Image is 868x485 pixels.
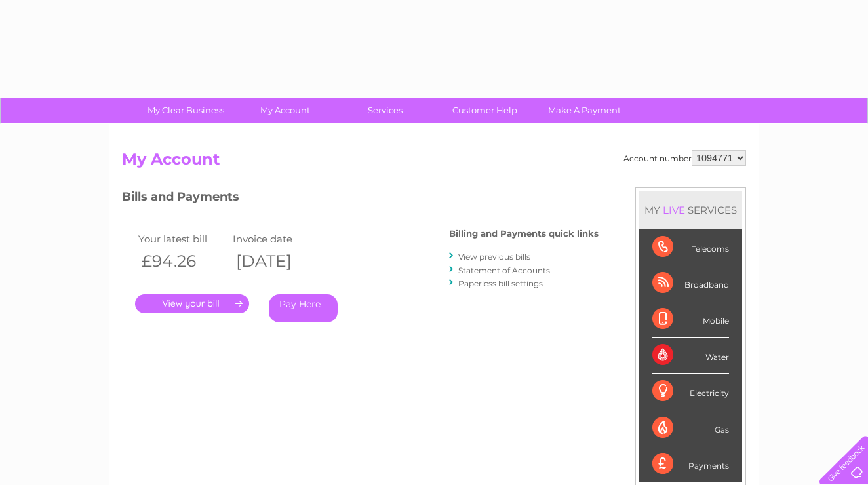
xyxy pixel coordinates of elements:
[269,294,338,322] a: Pay Here
[135,230,229,248] td: Your latest bill
[135,294,249,313] a: .
[458,252,530,262] a: View previous bills
[431,98,539,123] a: Customer Help
[331,98,439,123] a: Services
[652,374,729,410] div: Electricity
[135,248,229,275] th: £94.26
[652,229,729,265] div: Telecoms
[229,230,324,248] td: Invoice date
[458,279,543,288] a: Paperless bill settings
[660,204,688,216] div: LIVE
[122,187,599,210] h3: Bills and Payments
[623,150,746,166] div: Account number
[229,248,324,275] th: [DATE]
[458,265,550,275] a: Statement of Accounts
[132,98,240,123] a: My Clear Business
[122,150,746,175] h2: My Account
[652,446,729,482] div: Payments
[530,98,639,123] a: Make A Payment
[639,191,742,229] div: MY SERVICES
[652,410,729,446] div: Gas
[652,301,729,338] div: Mobile
[449,229,599,239] h4: Billing and Payments quick links
[652,338,729,374] div: Water
[652,265,729,301] div: Broadband
[231,98,340,123] a: My Account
